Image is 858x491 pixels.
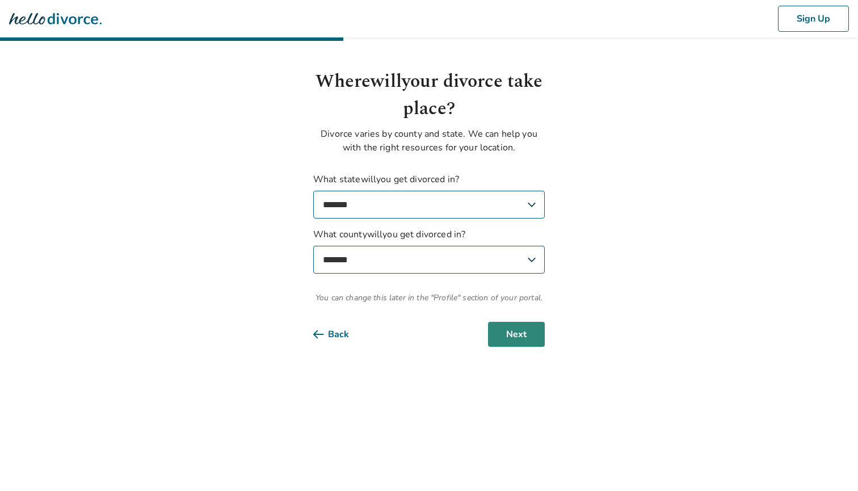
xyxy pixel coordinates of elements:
[313,322,367,347] button: Back
[313,246,545,274] select: What countywillyou get divorced in?
[313,173,545,219] label: What state will you get divorced in?
[313,292,545,304] span: You can change this later in the "Profile" section of your portal.
[313,127,545,154] p: Divorce varies by county and state. We can help you with the right resources for your location.
[313,68,545,123] h1: Where will your divorce take place?
[313,191,545,219] select: What statewillyou get divorced in?
[313,228,545,274] label: What county will you get divorced in?
[801,437,858,491] iframe: Chat Widget
[778,6,849,32] button: Sign Up
[488,322,545,347] button: Next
